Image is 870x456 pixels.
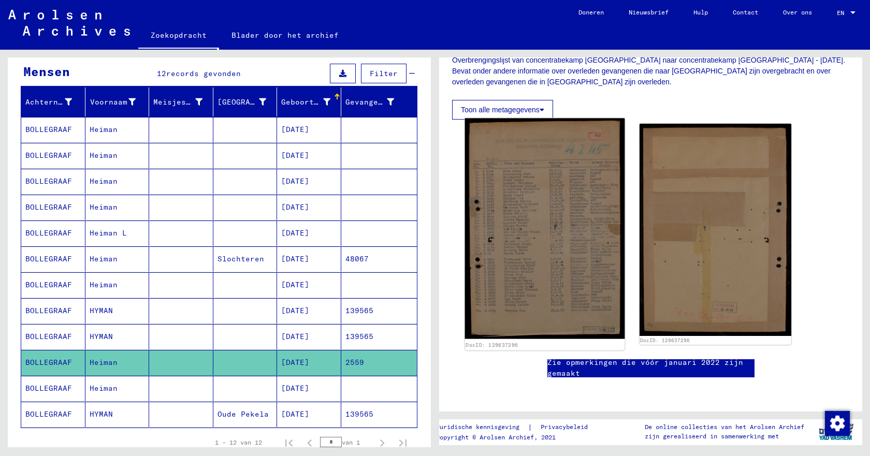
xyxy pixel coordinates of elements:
font: [DATE] [281,151,309,160]
font: EN [837,9,844,17]
a: DocID: 129637296 [640,337,690,343]
font: Heiman [90,254,118,263]
font: Achternaam [25,97,72,107]
a: Juridische kennisgeving [436,422,528,433]
a: Privacybeleid [532,422,600,433]
button: Vorige pagina [299,432,320,453]
div: Wijzigingstoestemming [824,410,849,435]
button: Laatste pagina [393,432,413,453]
font: Heiman [90,176,118,186]
font: HYMAN [90,409,113,419]
font: Toon alle metagegevens [461,106,540,114]
font: [DATE] [281,332,309,341]
font: BOLLEGRAAF [25,125,72,134]
font: BOLLEGRAAF [25,202,72,212]
font: BOLLEGRAAF [25,228,72,238]
font: [DATE] [281,176,309,186]
font: BOLLEGRAAF [25,306,72,315]
font: Overbrengingslijst van concentratiekamp [GEOGRAPHIC_DATA] naar concentratiekamp [GEOGRAPHIC_DATA]... [452,56,845,86]
font: Heiman [90,358,118,367]
div: [GEOGRAPHIC_DATA] [218,94,280,110]
font: Privacybeleid [541,423,588,431]
img: Wijzigingstoestemming [825,411,850,436]
font: records gevonden [166,69,241,78]
font: [DATE] [281,306,309,315]
font: Blader door het archief [231,31,339,40]
font: BOLLEGRAAF [25,384,72,393]
div: Meisjesnaam [153,94,215,110]
font: [DATE] [281,358,309,367]
font: [DATE] [281,254,309,263]
font: Heiman L [90,228,127,238]
font: BOLLEGRAAF [25,358,72,367]
font: Contact [733,8,758,16]
mat-header-cell: Meisjesnaam [149,87,213,116]
font: Slochteren [218,254,264,263]
img: Arolsen_neg.svg [8,10,130,36]
mat-header-cell: Achternaam [21,87,85,116]
img: yv_logo.png [817,419,856,445]
button: Eerste pagina [279,432,299,453]
button: Toon alle metagegevens [452,100,553,120]
mat-header-cell: Gevangene # [341,87,417,116]
button: Filter [361,64,407,83]
font: [DATE] [281,280,309,289]
font: 139565 [345,306,373,315]
div: Geboortedatum [281,94,343,110]
font: [GEOGRAPHIC_DATA] [218,97,297,107]
font: BOLLEGRAAF [25,280,72,289]
font: Geboortedatum [281,97,342,107]
font: Heiman [90,151,118,160]
img: 001.jpg [465,119,625,340]
font: Heiman [90,384,118,393]
div: Voornaam [90,94,149,110]
font: [DATE] [281,409,309,419]
font: van 1 [342,438,360,446]
font: Zoekopdracht [151,31,207,40]
font: Hulp [693,8,708,16]
font: | [528,422,532,432]
font: Filter [370,69,398,78]
font: HYMAN [90,332,113,341]
font: 1 – 12 van 12 [215,438,262,446]
font: HYMAN [90,306,113,315]
div: Gevangene # [345,94,408,110]
a: Zie opmerkingen die vóór januari 2022 zijn gemaakt [547,357,755,379]
font: De online collecties van het Arolsen Archief [645,423,804,431]
font: [DATE] [281,125,309,134]
font: Doneren [578,8,604,16]
mat-header-cell: Voornaam [85,87,150,116]
img: 002.jpg [640,124,792,336]
font: 139565 [345,409,373,419]
div: Achternaam [25,94,85,110]
font: [DATE] [281,384,309,393]
font: Heiman [90,125,118,134]
font: Copyright © Arolsen Archief, 2021 [436,433,556,441]
font: 139565 [345,332,373,341]
font: Voornaam [90,97,127,107]
font: Mensen [23,64,70,79]
mat-header-cell: Geboorteplaats [213,87,278,116]
font: BOLLEGRAAF [25,332,72,341]
button: Volgende pagina [372,432,393,453]
font: Nieuwsbrief [629,8,669,16]
font: 2559 [345,358,364,367]
font: Zie opmerkingen die vóór januari 2022 zijn gemaakt [547,358,743,378]
font: zijn gerealiseerd in samenwerking met [645,432,779,440]
a: DocID: 129637296 [466,343,518,349]
font: Over ons [783,8,812,16]
font: BOLLEGRAAF [25,409,72,419]
font: BOLLEGRAAF [25,151,72,160]
font: [DATE] [281,202,309,212]
font: 12 [157,69,166,78]
a: Blader door het archief [219,23,351,48]
font: Heiman [90,280,118,289]
font: BOLLEGRAAF [25,254,72,263]
font: Oude Pekela [218,409,269,419]
font: Juridische kennisgeving [436,423,519,431]
font: Gevangene # [345,97,397,107]
font: [DATE] [281,228,309,238]
a: Zoekopdracht [138,23,219,50]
